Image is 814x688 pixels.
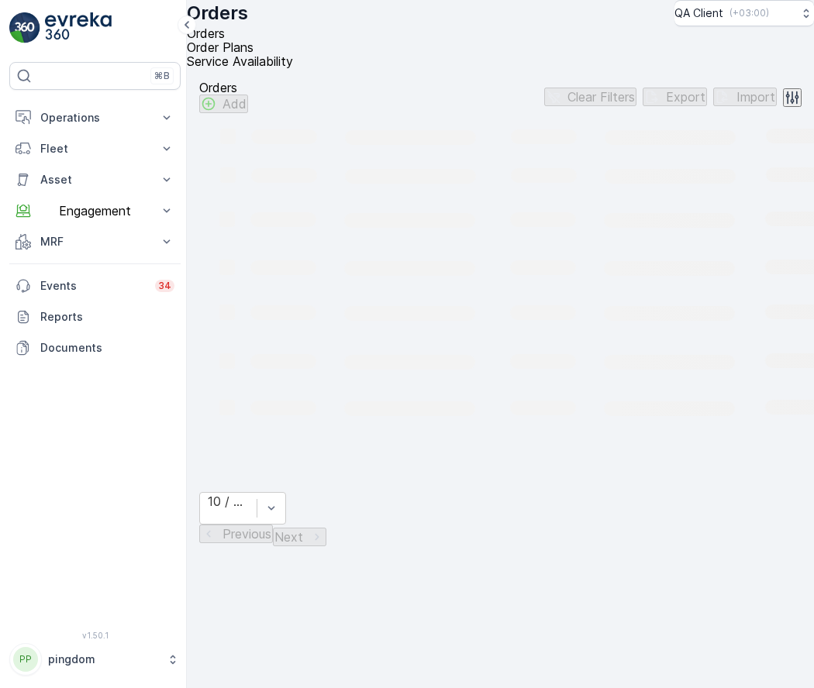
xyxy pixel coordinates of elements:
[567,90,635,104] p: Clear Filters
[187,40,254,55] span: Order Plans
[199,525,273,543] button: Previous
[199,95,248,113] button: Add
[40,172,150,187] p: Asset
[9,270,181,301] a: Events34
[154,70,170,82] p: ⌘B
[187,26,225,41] span: Orders
[736,90,775,104] p: Import
[40,309,174,325] p: Reports
[273,528,326,546] button: Next
[40,340,174,356] p: Documents
[187,1,248,26] p: Orders
[208,494,249,508] div: 10 / Page
[222,97,247,111] p: Add
[9,195,181,226] button: Engagement
[187,53,293,69] span: Service Availability
[9,631,181,640] span: v 1.50.1
[9,12,40,43] img: logo
[40,141,150,157] p: Fleet
[9,133,181,164] button: Fleet
[158,280,171,292] p: 34
[9,102,181,133] button: Operations
[9,643,181,676] button: PPpingdom
[222,527,271,541] p: Previous
[40,110,150,126] p: Operations
[9,226,181,257] button: MRF
[9,332,181,363] a: Documents
[199,81,248,95] p: Orders
[9,164,181,195] button: Asset
[674,5,723,21] p: QA Client
[9,301,181,332] a: Reports
[40,204,150,218] p: Engagement
[643,88,707,106] button: Export
[40,234,150,249] p: MRF
[666,90,705,104] p: Export
[13,647,38,672] div: PP
[40,278,146,294] p: Events
[544,88,636,106] button: Clear Filters
[45,12,112,43] img: logo_light-DOdMpM7g.png
[48,652,159,667] p: pingdom
[274,530,303,544] p: Next
[729,7,769,19] p: ( +03:00 )
[713,88,777,106] button: Import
